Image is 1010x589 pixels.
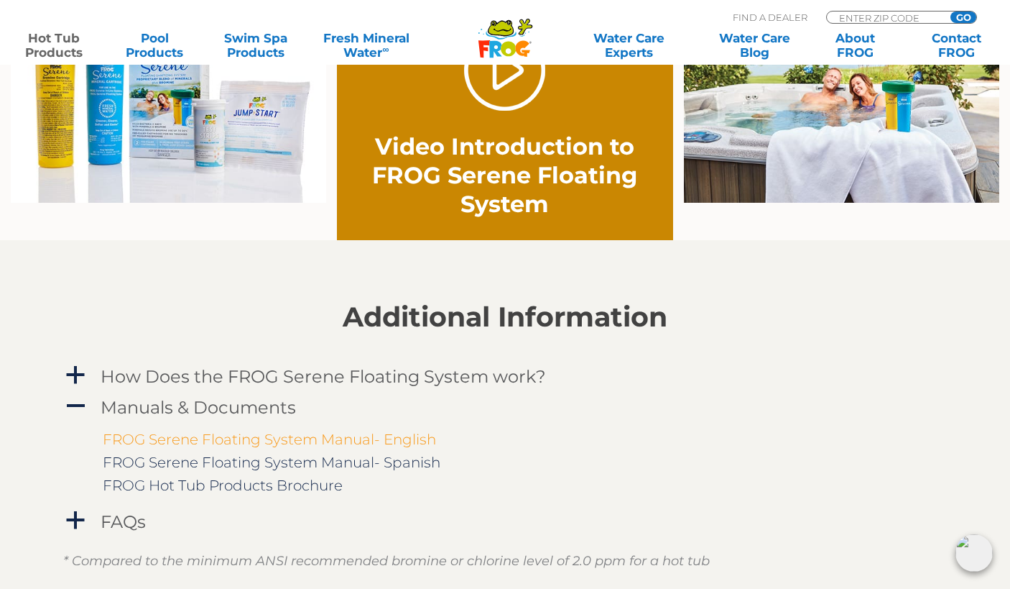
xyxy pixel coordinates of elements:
a: AboutFROG [816,31,894,60]
span: a [65,365,86,386]
a: Water CareExperts [565,31,693,60]
h4: FAQs [101,512,146,531]
p: Find A Dealer [733,11,807,24]
h4: How Does the FROG Serene Floating System work? [101,367,546,386]
span: A [65,396,86,417]
h2: Additional Information [63,301,947,333]
a: FROG Serene Floating System Manual- Spanish [103,454,440,471]
a: a FAQs [63,508,947,535]
a: Hot TubProducts [14,31,93,60]
a: ContactFROG [917,31,996,60]
input: GO [950,12,976,23]
a: A Manuals & Documents [63,394,947,421]
a: FROG Hot Tub Products Brochure [103,477,343,494]
span: a [65,510,86,531]
sup: ∞ [382,44,389,55]
a: FROG Serene Floating System Manual- English [103,431,436,448]
a: Play Video [464,29,545,111]
input: Zip Code Form [838,12,935,24]
a: a How Does the FROG Serene Floating System work? [63,363,947,390]
a: Swim SpaProducts [216,31,295,60]
h4: Manuals & Documents [101,398,296,417]
img: openIcon [955,534,993,572]
a: PoolProducts [116,31,194,60]
h2: Video Introduction to FROG Serene Floating System [371,132,640,219]
a: Water CareBlog [715,31,794,60]
a: Fresh MineralWater∞ [318,31,416,60]
em: * Compared to the minimum ANSI recommended bromine or chlorine level of 2.0 ppm for a hot tub [63,553,710,569]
